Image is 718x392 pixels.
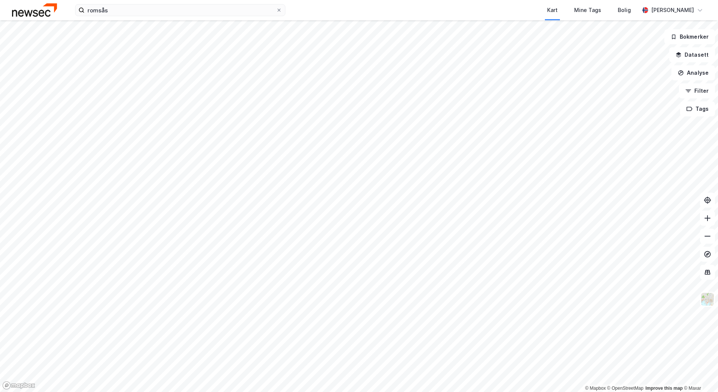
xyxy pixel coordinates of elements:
[680,101,715,116] button: Tags
[574,6,601,15] div: Mine Tags
[671,65,715,80] button: Analyse
[651,6,694,15] div: [PERSON_NAME]
[585,386,606,391] a: Mapbox
[680,356,718,392] div: Kontrollprogram for chat
[618,6,631,15] div: Bolig
[669,47,715,62] button: Datasett
[607,386,644,391] a: OpenStreetMap
[84,5,276,16] input: Søk på adresse, matrikkel, gårdeiere, leietakere eller personer
[700,292,715,306] img: Z
[646,386,683,391] a: Improve this map
[547,6,558,15] div: Kart
[679,83,715,98] button: Filter
[12,3,57,17] img: newsec-logo.f6e21ccffca1b3a03d2d.png
[664,29,715,44] button: Bokmerker
[680,356,718,392] iframe: Chat Widget
[2,381,35,390] a: Mapbox homepage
